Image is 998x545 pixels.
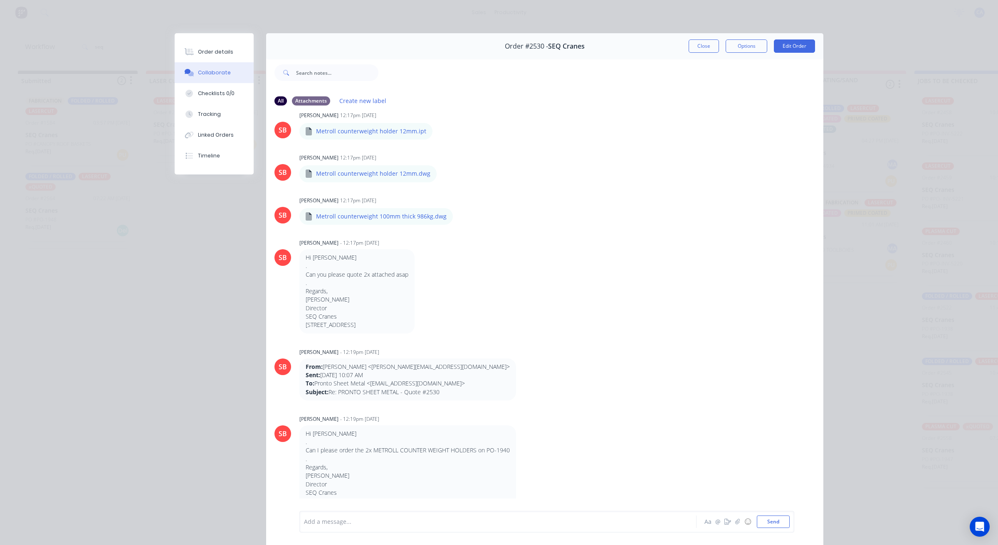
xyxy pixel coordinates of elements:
button: Aa [703,517,713,527]
p: Metroll counterweight holder 12mm.ipt [316,127,426,135]
p: Can I please order the 2x METROLL COUNTER WEIGHT HOLDERS on PO-1940 [306,446,510,454]
button: Linked Orders [175,125,254,145]
strong: Sent: [306,371,320,379]
p: [PERSON_NAME] <[PERSON_NAME][EMAIL_ADDRESS][DOMAIN_NAME]> [DATE] 10:07 AM Pronto Sheet Metal <[EM... [306,363,510,396]
div: Timeline [198,152,220,160]
button: ☺ [743,517,753,527]
div: 12:17pm [DATE] [340,154,376,162]
div: [PERSON_NAME] [299,349,338,356]
div: Collaborate [198,69,231,76]
p: Metroll counterweight holder 12mm.dwg [316,169,430,178]
button: Timeline [175,145,254,166]
div: [PERSON_NAME] [299,415,338,423]
div: Checklists 0/0 [198,90,235,97]
p: Can you please quote 2x attached asap [306,270,408,279]
button: @ [713,517,723,527]
div: SB [279,125,287,135]
span: SEQ Cranes [548,42,585,50]
button: Edit Order [774,39,815,53]
p: Regards, [306,287,408,295]
p: [PERSON_NAME] [306,295,408,304]
button: Tracking [175,104,254,125]
div: SB [279,253,287,263]
p: Director [306,304,408,312]
p: . [306,455,510,463]
button: Create new label [335,95,391,106]
span: Order #2530 - [505,42,548,50]
strong: To: [306,379,314,387]
div: - 12:19pm [DATE] [340,415,379,423]
p: Hi [PERSON_NAME] [306,253,408,262]
button: Close [689,39,719,53]
p: Regards, [306,463,510,471]
div: [PERSON_NAME] [299,154,338,162]
div: [PERSON_NAME] [299,112,338,119]
div: [PERSON_NAME] [299,239,338,247]
button: Collaborate [175,62,254,83]
div: Order details [198,48,233,56]
div: [PERSON_NAME] [299,197,338,204]
strong: Subject: [306,388,329,396]
div: SB [279,167,287,177]
p: . [306,279,408,287]
button: Checklists 0/0 [175,83,254,104]
div: Open Intercom Messenger [970,517,990,537]
button: Send [757,516,790,528]
div: All [274,96,287,106]
p: SEQ Cranes [STREET_ADDRESS] [306,489,510,506]
div: SB [279,362,287,372]
p: Metroll counterweight 100mm thick 986kg.dwg [316,212,447,221]
strong: From: [306,363,323,371]
p: . [306,262,408,270]
div: Attachments [292,96,330,106]
div: - 12:19pm [DATE] [340,349,379,356]
p: Hi [PERSON_NAME] [306,430,510,438]
div: SB [279,210,287,220]
div: 12:17pm [DATE] [340,112,376,119]
div: Tracking [198,110,221,118]
div: SB [279,429,287,439]
div: - 12:17pm [DATE] [340,239,379,247]
p: . [306,438,510,446]
p: [PERSON_NAME] [306,471,510,480]
button: Order details [175,42,254,62]
input: Search notes... [296,64,378,81]
p: Director [306,480,510,489]
div: 12:17pm [DATE] [340,197,376,204]
div: Linked Orders [198,131,234,139]
button: Options [726,39,767,53]
p: SEQ Cranes [STREET_ADDRESS] [306,312,408,329]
